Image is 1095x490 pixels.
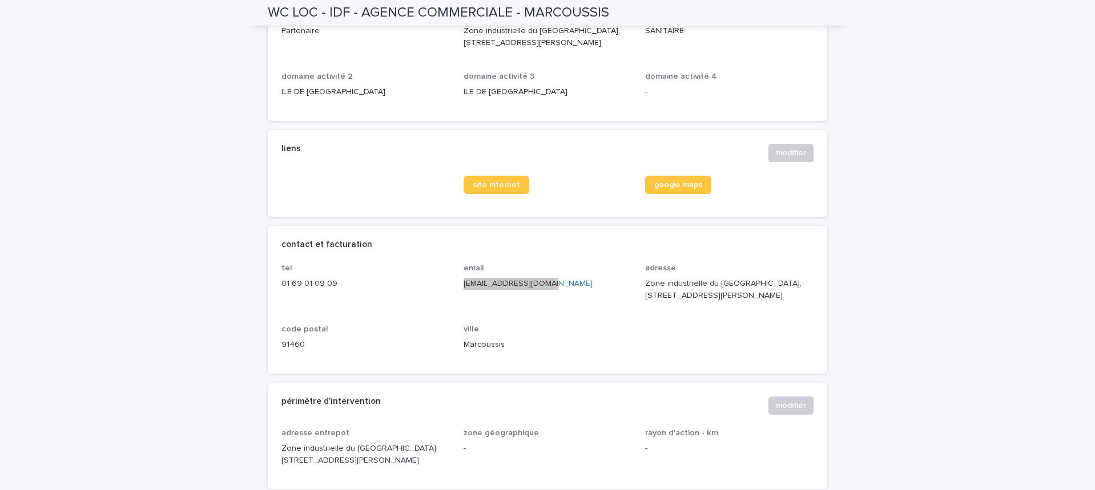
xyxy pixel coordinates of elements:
[768,396,814,415] button: modifier
[281,396,381,407] h2: périmètre d'intervention
[281,144,301,154] h2: liens
[281,25,450,37] p: Partenaire
[645,443,814,455] p: -
[464,264,484,272] span: email
[281,325,328,333] span: code postal
[281,278,450,290] p: 01 69 01 09 09
[281,264,292,272] span: tel
[768,144,814,162] button: modifier
[645,72,717,80] span: domaine activité 4
[645,86,814,98] p: -
[645,264,676,272] span: adresse
[281,443,450,467] p: Zone industrielle du [GEOGRAPHIC_DATA], [STREET_ADDRESS][PERSON_NAME]
[776,147,806,159] span: modifier
[645,429,718,437] span: rayon d'action - km
[464,72,534,80] span: domaine activité 3
[645,25,814,37] p: SANITAIRE
[281,429,349,437] span: adresse entrepot
[473,181,520,189] span: site internet
[464,339,632,351] p: Marcoussis
[645,176,711,194] a: google maps
[281,240,372,250] h2: contact et facturation
[464,325,479,333] span: ville
[464,176,529,194] a: site internet
[464,429,539,437] span: zone géographique
[281,339,450,351] p: 91460
[654,181,702,189] span: google maps
[268,5,609,21] h2: WC LOC - IDF - AGENCE COMMERCIALE - MARCOUSSIS
[464,25,632,49] p: Zone industrielle du [GEOGRAPHIC_DATA], [STREET_ADDRESS][PERSON_NAME]
[464,443,632,455] p: -
[281,72,353,80] span: domaine activité 2
[464,280,593,287] a: [EMAIL_ADDRESS][DOMAIN_NAME]
[281,86,450,98] p: ILE DE [GEOGRAPHIC_DATA]
[645,278,814,302] p: Zone industrielle du [GEOGRAPHIC_DATA], [STREET_ADDRESS][PERSON_NAME]
[776,400,806,411] span: modifier
[464,86,632,98] p: ILE DE [GEOGRAPHIC_DATA]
